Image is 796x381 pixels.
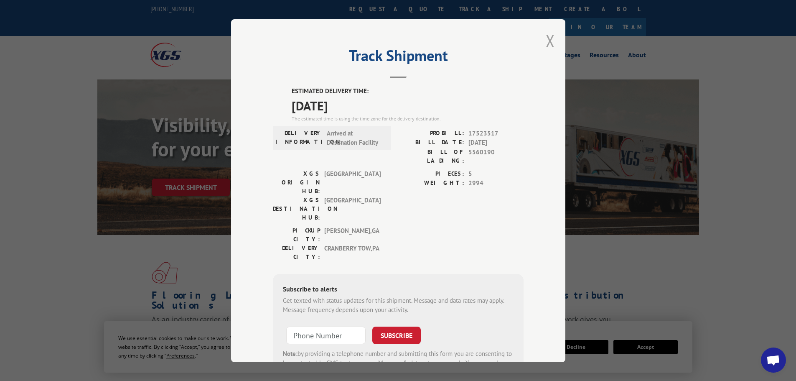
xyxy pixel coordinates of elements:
[324,195,381,222] span: [GEOGRAPHIC_DATA]
[273,169,320,195] label: XGS ORIGIN HUB:
[468,169,524,179] span: 5
[283,296,514,315] div: Get texted with status updates for this shipment. Message and data rates may apply. Message frequ...
[292,115,524,122] div: The estimated time is using the time zone for the delivery destination.
[468,147,524,165] span: 5560190
[761,348,786,373] div: Open chat
[283,349,514,377] div: by providing a telephone number and submitting this form you are consenting to be contacted by SM...
[283,284,514,296] div: Subscribe to alerts
[468,138,524,148] span: [DATE]
[283,349,298,357] strong: Note:
[398,128,464,138] label: PROBILL:
[398,179,464,188] label: WEIGHT:
[292,87,524,96] label: ESTIMATED DELIVERY TIME:
[286,326,366,344] input: Phone Number
[292,96,524,115] span: [DATE]
[398,169,464,179] label: PIECES:
[398,138,464,148] label: BILL DATE:
[468,128,524,138] span: 17523517
[324,169,381,195] span: [GEOGRAPHIC_DATA]
[546,30,555,52] button: Close modal
[468,179,524,188] span: 2994
[275,128,323,147] label: DELIVERY INFORMATION:
[273,50,524,66] h2: Track Shipment
[372,326,421,344] button: SUBSCRIBE
[327,128,383,147] span: Arrived at Destination Facility
[273,195,320,222] label: XGS DESTINATION HUB:
[324,243,381,261] span: CRANBERRY TOW , PA
[273,226,320,243] label: PICKUP CITY:
[398,147,464,165] label: BILL OF LADING:
[324,226,381,243] span: [PERSON_NAME] , GA
[273,243,320,261] label: DELIVERY CITY:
